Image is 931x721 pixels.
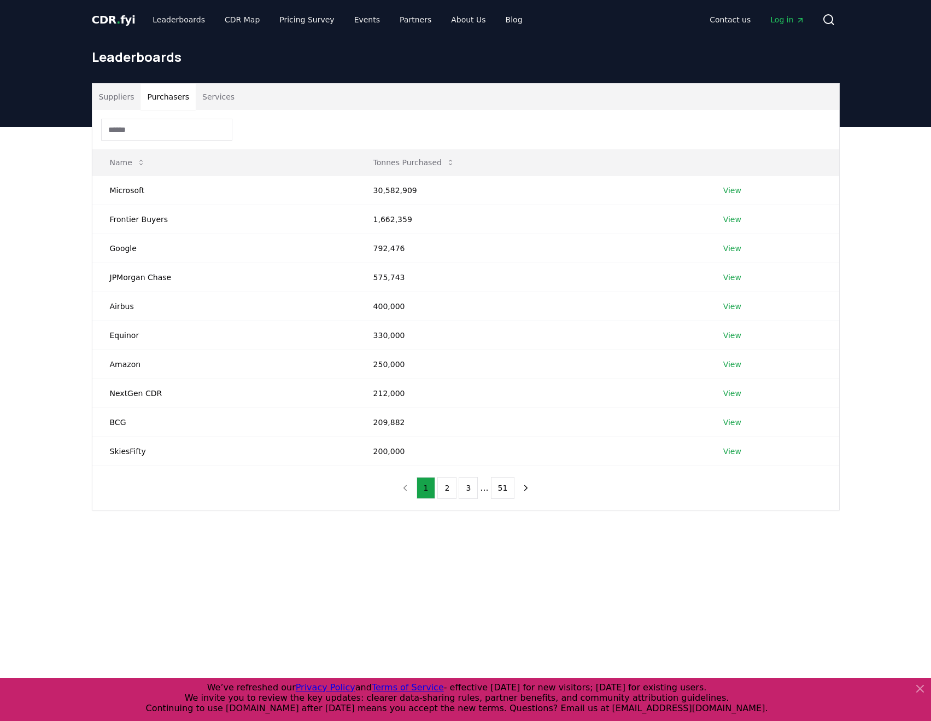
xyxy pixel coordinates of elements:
td: 400,000 [356,292,706,321]
button: 2 [437,477,456,499]
a: Pricing Survey [271,10,343,30]
a: View [723,185,741,196]
td: 330,000 [356,321,706,350]
button: Tonnes Purchased [365,152,464,173]
a: Events [346,10,389,30]
td: Airbus [92,292,356,321]
td: Equinor [92,321,356,350]
a: CDR.fyi [92,12,136,27]
a: View [723,214,741,225]
a: Leaderboards [144,10,214,30]
button: 1 [417,477,436,499]
td: 792,476 [356,234,706,263]
li: ... [480,481,488,495]
td: Microsoft [92,176,356,205]
td: 250,000 [356,350,706,379]
nav: Main [144,10,531,30]
a: View [723,272,741,283]
button: 3 [459,477,478,499]
button: next page [517,477,535,499]
button: Suppliers [92,84,141,110]
a: Contact us [701,10,759,30]
td: NextGen CDR [92,379,356,408]
span: . [116,13,120,26]
a: Log in [762,10,813,30]
a: View [723,388,741,399]
a: View [723,243,741,254]
a: Blog [497,10,531,30]
a: Partners [391,10,440,30]
td: Frontier Buyers [92,205,356,234]
span: CDR fyi [92,13,136,26]
td: JPMorgan Chase [92,263,356,292]
button: Purchasers [140,84,196,110]
td: 30,582,909 [356,176,706,205]
td: 212,000 [356,379,706,408]
a: CDR Map [216,10,268,30]
h1: Leaderboards [92,48,840,66]
td: 575,743 [356,263,706,292]
td: 1,662,359 [356,205,706,234]
nav: Main [701,10,813,30]
button: 51 [491,477,515,499]
button: Name [101,152,154,173]
a: View [723,330,741,341]
a: About Us [442,10,494,30]
td: 209,882 [356,408,706,437]
td: 200,000 [356,437,706,466]
td: SkiesFifty [92,437,356,466]
a: View [723,417,741,428]
td: Google [92,234,356,263]
td: Amazon [92,350,356,379]
td: BCG [92,408,356,437]
a: View [723,301,741,312]
span: Log in [770,14,804,25]
button: Services [196,84,241,110]
a: View [723,359,741,370]
a: View [723,446,741,457]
